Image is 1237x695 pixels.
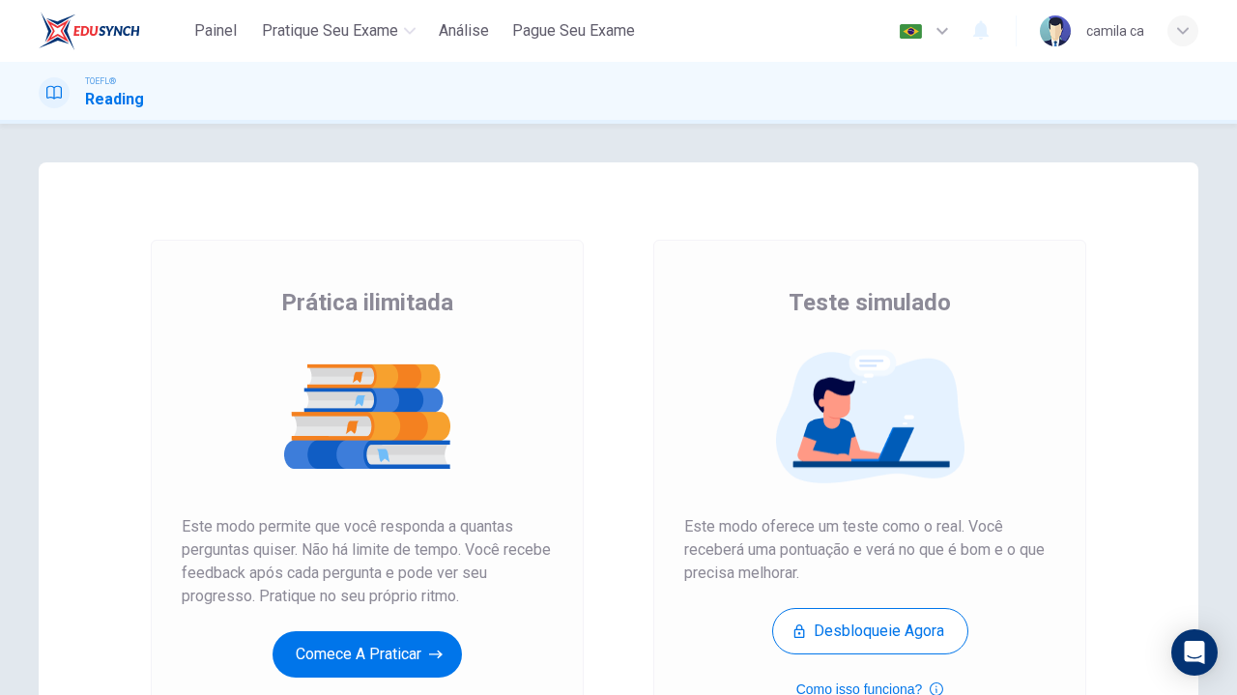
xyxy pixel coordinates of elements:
div: Open Intercom Messenger [1171,629,1218,676]
img: pt [899,24,923,39]
span: Pague Seu Exame [512,19,635,43]
span: Painel [194,19,237,43]
img: Profile picture [1040,15,1071,46]
div: camila ca [1086,19,1144,43]
button: Pague Seu Exame [504,14,643,48]
span: Este modo oferece um teste como o real. Você receberá uma pontuação e verá no que é bom e o que p... [684,515,1055,585]
img: EduSynch logo [39,12,140,50]
button: Pratique seu exame [254,14,423,48]
button: Painel [185,14,246,48]
span: Prática ilimitada [281,287,453,318]
span: Análise [439,19,489,43]
span: Teste simulado [789,287,951,318]
button: Desbloqueie agora [772,608,968,654]
span: Este modo permite que você responda a quantas perguntas quiser. Não há limite de tempo. Você rece... [182,515,553,608]
span: TOEFL® [85,74,116,88]
a: EduSynch logo [39,12,185,50]
button: Análise [431,14,497,48]
span: Pratique seu exame [262,19,398,43]
h1: Reading [85,88,144,111]
button: Comece a praticar [273,631,462,678]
